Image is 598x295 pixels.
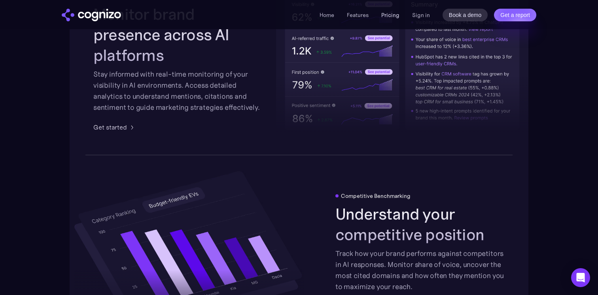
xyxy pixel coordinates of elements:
div: Get started [93,122,127,132]
h2: Understand your competitive position [335,204,505,245]
a: home [62,9,121,21]
div: Open Intercom Messenger [571,268,590,287]
a: Get a report [494,9,536,21]
a: Features [347,11,369,19]
a: Home [320,11,334,19]
img: cognizo logo [62,9,121,21]
a: Sign in [412,10,430,20]
h2: Monitor brand presence across AI platforms [93,4,263,66]
div: Stay informed with real-time monitoring of your visibility in AI environments. Access detailed an... [93,69,263,113]
a: Book a demo [443,9,488,21]
div: Track how your brand performs against competitors in AI responses. Monitor share of voice, uncove... [335,248,505,292]
a: Get started [93,122,136,132]
div: Competitive Benchmarking [341,193,411,199]
a: Pricing [381,11,399,19]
